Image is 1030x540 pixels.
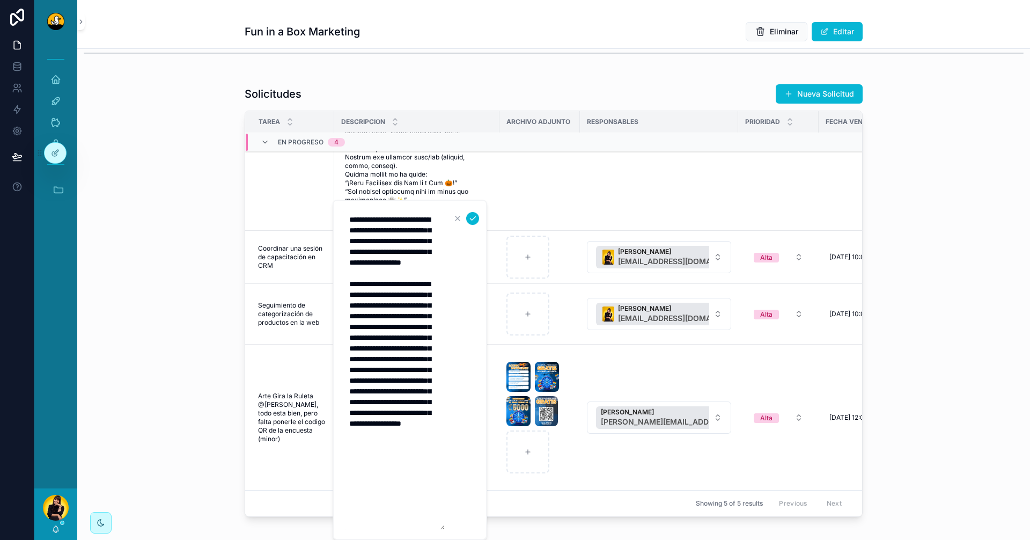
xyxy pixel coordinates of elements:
[506,362,531,392] img: ruleta-FIB_Mesa-de-trabajo-1-copia-2.jpg
[34,43,77,220] div: scrollable content
[596,406,788,429] button: Unselect 9
[506,118,570,126] span: Archivo Adjunto
[760,413,772,423] div: Alta
[601,417,772,427] span: [PERSON_NAME][EMAIL_ADDRESS][DOMAIN_NAME]
[586,297,732,331] a: Select Button
[535,362,559,392] img: ruleta-FIB_Mesa-de-trabajo-1-copia.jpg
[826,118,894,126] span: Fecha Vencimiento
[278,138,323,147] span: En Progreso
[341,118,385,126] span: Descripcion
[746,22,807,41] button: Eliminar
[745,408,812,427] button: Select Button
[829,253,881,261] span: [DATE] 10:00 PM
[47,13,64,30] img: App logo
[760,310,772,319] div: Alta
[825,249,908,266] a: [DATE] 10:00 PM
[745,247,812,267] button: Select Button
[259,118,280,126] span: Tarea
[245,24,360,39] h1: Fun in a Box Marketing
[258,244,328,270] a: Coordinar una sesión de capacitación en CRM
[745,118,780,126] span: Prioridad
[745,407,812,428] a: Select Button
[776,84,863,104] button: Nueva Solicitud
[825,409,908,426] a: [DATE] 12:00 AM
[596,246,764,268] button: Unselect 1
[696,499,763,508] span: Showing 5 of 5 results
[587,118,638,126] span: Responsables
[618,304,748,313] span: [PERSON_NAME]
[258,392,328,443] a: Arte Gira la Ruleta @[PERSON_NAME], todo esta bien, pero falta ponerle el codigo QR de la encuest...
[586,240,732,274] a: Select Button
[829,413,880,422] span: [DATE] 12:00 AM
[587,298,731,330] button: Select Button
[745,304,812,324] button: Select Button
[825,305,908,323] a: [DATE] 10:00 PM
[618,313,748,324] span: [EMAIL_ADDRESS][DOMAIN_NAME]
[586,401,732,434] a: Select Button
[618,247,748,256] span: [PERSON_NAME]
[596,303,764,325] button: Unselect 1
[245,86,301,101] h1: Solicitudes
[334,138,339,147] div: 4
[506,396,531,426] img: ruleta-FIB_Mesa-de-trabajo-1.jpg
[535,396,558,426] img: carta_Mesa-de-trabajo-1-copia.jpg
[829,310,881,318] span: [DATE] 10:00 PM
[258,301,328,327] a: Seguimiento de categorización de productos en la web
[618,256,748,267] span: [EMAIL_ADDRESS][DOMAIN_NAME]
[506,361,573,474] a: ruleta-FIB_Mesa-de-trabajo-1-copia-2.jpgruleta-FIB_Mesa-de-trabajo-1-copia.jpgruleta-FIB_Mesa-de-...
[587,241,731,273] button: Select Button
[587,402,731,434] button: Select Button
[770,26,798,37] span: Eliminar
[812,22,863,41] button: Editar
[760,253,772,262] div: Alta
[601,408,772,417] span: [PERSON_NAME]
